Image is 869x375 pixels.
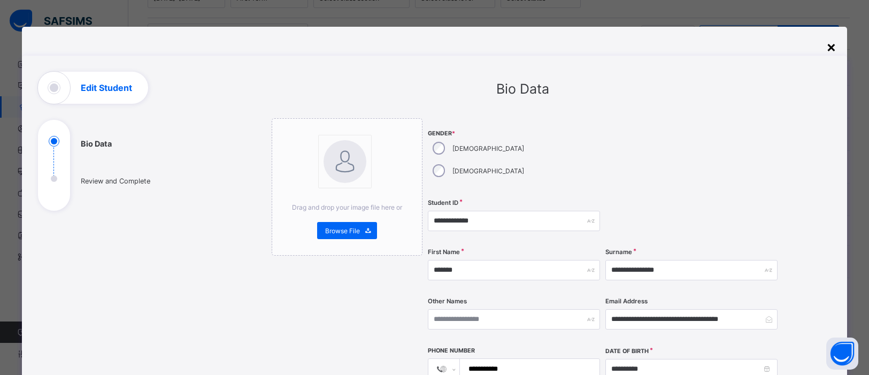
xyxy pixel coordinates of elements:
span: Gender [428,130,600,137]
label: First Name [428,248,460,256]
label: Email Address [605,297,648,305]
label: [DEMOGRAPHIC_DATA] [452,167,524,175]
span: Bio Data [496,81,549,97]
label: [DEMOGRAPHIC_DATA] [452,144,524,152]
label: Date of Birth [605,348,649,355]
img: bannerImage [324,140,366,183]
label: Student ID [428,199,458,206]
label: Phone Number [428,347,475,354]
span: Drag and drop your image file here or [292,203,402,211]
label: Other Names [428,297,467,305]
span: Browse File [325,227,360,235]
div: bannerImageDrag and drop your image file here orBrowse File [272,118,422,256]
button: Open asap [826,338,858,370]
div: × [826,37,836,56]
h1: Edit Student [81,83,132,92]
label: Surname [605,248,632,256]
